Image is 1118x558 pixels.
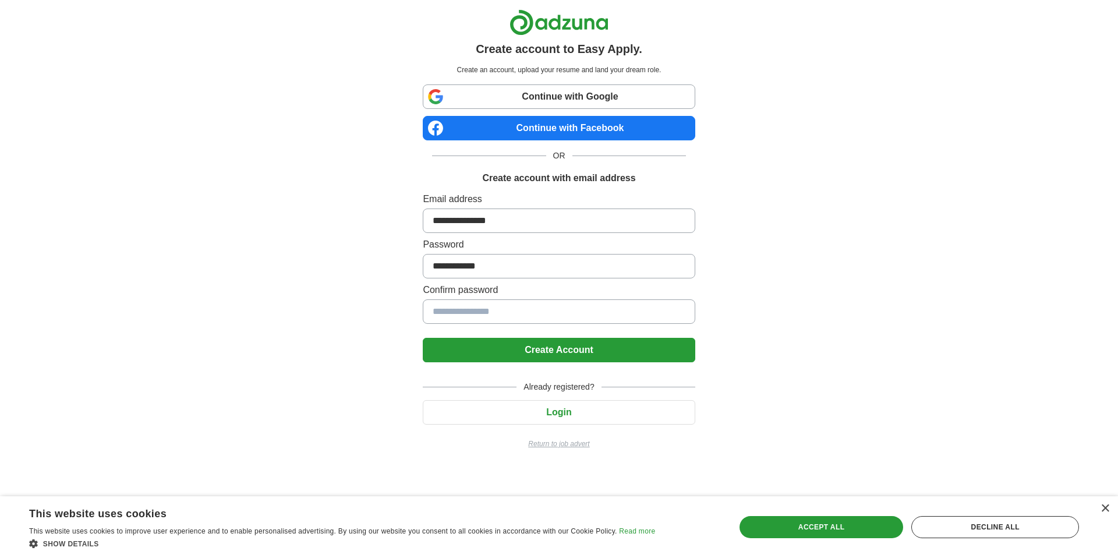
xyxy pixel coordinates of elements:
[546,150,572,162] span: OR
[423,439,695,449] a: Return to job advert
[619,527,655,535] a: Read more, opens a new window
[29,503,626,521] div: This website uses cookies
[423,116,695,140] a: Continue with Facebook
[423,400,695,425] button: Login
[43,540,99,548] span: Show details
[29,527,617,535] span: This website uses cookies to improve user experience and to enable personalised advertising. By u...
[516,381,601,393] span: Already registered?
[911,516,1079,538] div: Decline all
[423,84,695,109] a: Continue with Google
[425,65,692,75] p: Create an account, upload your resume and land your dream role.
[423,338,695,362] button: Create Account
[423,283,695,297] label: Confirm password
[510,9,608,36] img: Adzuna logo
[482,171,635,185] h1: Create account with email address
[740,516,904,538] div: Accept all
[1101,504,1109,513] div: Close
[476,40,642,58] h1: Create account to Easy Apply.
[423,192,695,206] label: Email address
[423,407,695,417] a: Login
[29,538,655,549] div: Show details
[423,238,695,252] label: Password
